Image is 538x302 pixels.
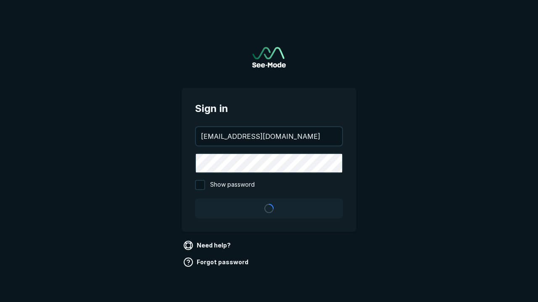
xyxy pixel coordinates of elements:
a: Go to sign in [252,47,286,68]
input: your@email.com [196,127,342,146]
span: Show password [210,180,255,190]
span: Sign in [195,101,343,116]
a: Forgot password [182,255,252,269]
a: Need help? [182,239,234,252]
img: See-Mode Logo [252,47,286,68]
